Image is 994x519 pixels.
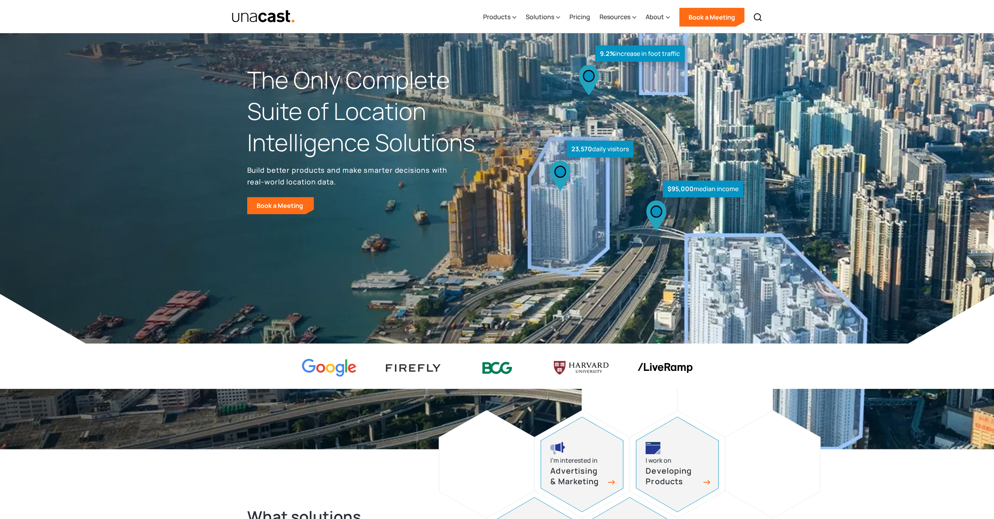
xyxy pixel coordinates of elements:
img: liveramp logo [638,363,692,373]
a: Book a Meeting [679,8,744,27]
img: advertising and marketing icon [550,442,565,455]
img: BCG logo [470,357,525,379]
div: Resources [600,12,630,21]
img: Firefly Advertising logo [386,364,441,372]
div: I’m interested in [550,455,598,466]
img: Search icon [753,13,762,22]
h3: Developing Products [646,466,700,487]
img: Unacast text logo [232,10,295,23]
p: Build better products and make smarter decisions with real-world location data. [247,164,450,188]
h3: Advertising & Marketing [550,466,605,487]
strong: $95,000 [667,184,694,193]
div: About [646,12,664,21]
strong: 23,570 [571,145,592,153]
div: Products [483,12,510,21]
div: Products [483,1,516,33]
strong: 9.2% [600,49,615,58]
a: advertising and marketing iconI’m interested inAdvertising & Marketing [541,417,623,512]
a: Pricing [569,1,590,33]
a: developing products iconI work onDeveloping Products [636,417,719,512]
a: Book a Meeting [247,197,314,214]
div: increase in foot traffic [595,45,685,62]
h1: The Only Complete Suite of Location Intelligence Solutions [247,64,497,158]
a: home [232,10,295,23]
div: Solutions [526,1,560,33]
div: median income [663,181,743,197]
img: developing products icon [646,442,660,455]
img: Harvard U logo [554,358,609,377]
div: Solutions [526,12,554,21]
img: Google logo Color [302,359,357,377]
div: About [646,1,670,33]
div: Resources [600,1,636,33]
div: I work on [646,455,671,466]
div: daily visitors [567,141,634,157]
